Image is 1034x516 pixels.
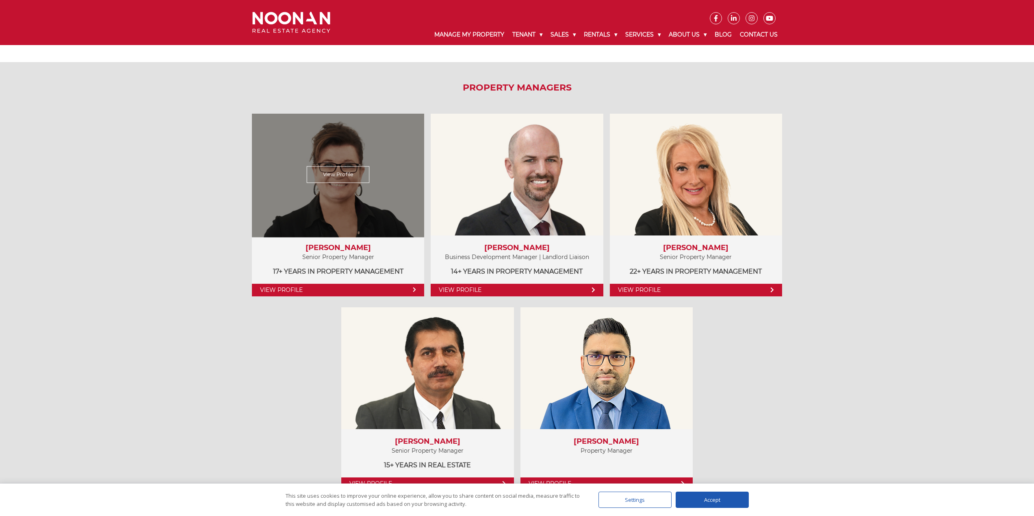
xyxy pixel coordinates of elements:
a: View Profile [520,477,693,490]
h3: [PERSON_NAME] [439,244,595,253]
div: Settings [598,492,672,508]
a: Tenant [508,24,546,45]
div: Accept [676,492,749,508]
p: Senior Property Manager [618,252,774,262]
a: View Profile [431,284,603,296]
a: Sales [546,24,580,45]
a: View Profile [252,284,424,296]
p: 17+ years in Property Management [260,266,416,276]
div: This site uses cookies to improve your online experience, allow you to share content on social me... [286,492,582,508]
a: Rentals [580,24,621,45]
a: Blog [711,24,736,45]
a: Manage My Property [430,24,508,45]
img: Noonan Real Estate Agency [252,12,330,33]
h3: [PERSON_NAME] [529,437,685,446]
a: View Profile [610,284,782,296]
p: 22+ years in Property Management [618,266,774,276]
h3: [PERSON_NAME] [260,244,416,253]
p: Senior Property Manager [349,446,505,456]
p: Property Manager [529,446,685,456]
p: Business Development Manager | Landlord Liaison [439,252,595,262]
a: Contact Us [736,24,782,45]
a: View Profile [341,477,514,490]
a: About Us [665,24,711,45]
p: 15+ years in Real Estate [349,460,505,470]
a: Services [621,24,665,45]
p: 14+ years in Property Management [439,266,595,276]
p: Senior Property Manager [260,252,416,262]
a: View Profile [307,166,370,183]
h3: [PERSON_NAME] [618,244,774,253]
h2: Property Managers [246,82,788,93]
h3: [PERSON_NAME] [349,437,505,446]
